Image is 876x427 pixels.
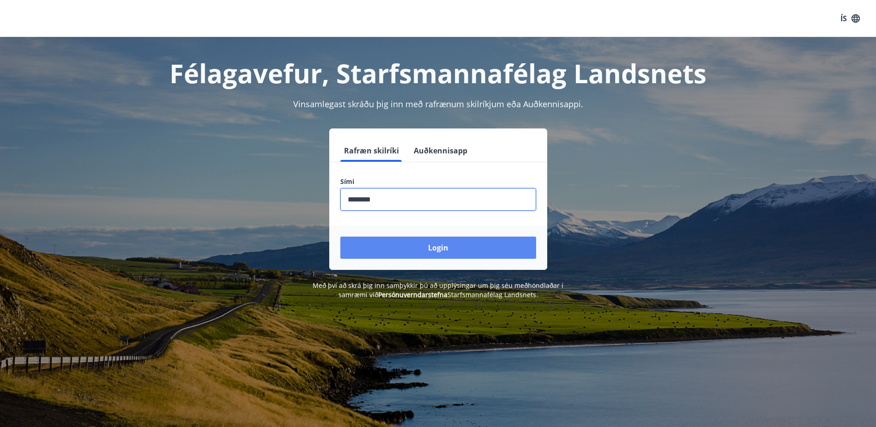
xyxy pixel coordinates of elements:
a: Persónuverndarstefna [378,290,447,299]
h1: Félagavefur, Starfsmannafélag Landsnets [117,55,760,91]
span: Með því að skrá þig inn samþykkir þú að upplýsingar um þig séu meðhöndlaðar í samræmi við Starfsm... [313,281,563,299]
button: Login [340,237,536,259]
button: Auðkennisapp [410,140,471,162]
button: ÍS [835,10,865,27]
span: Vinsamlegast skráðu þig inn með rafrænum skilríkjum eða Auðkennisappi. [293,98,583,110]
label: Sími [340,177,536,186]
button: Rafræn skilríki [340,140,403,162]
